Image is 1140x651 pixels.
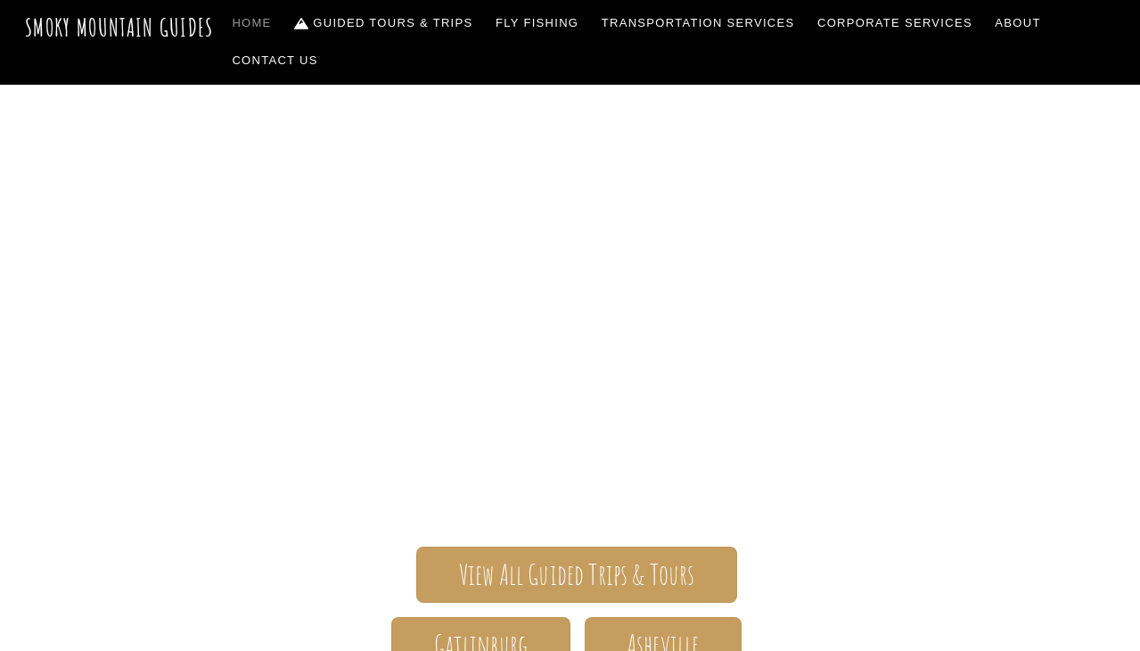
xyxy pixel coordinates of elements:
[988,4,1048,42] a: About
[226,42,325,79] a: Contact Us
[25,12,214,42] a: Smoky Mountain Guides
[226,4,279,42] a: Home
[53,334,1087,493] span: The ONLY one-stop, full Service Guide Company for the Gatlinburg and [GEOGRAPHIC_DATA] side of th...
[53,256,1087,334] span: Smoky Mountain Guides
[488,4,586,42] a: Fly Fishing
[595,4,801,42] a: Transportation Services
[287,4,480,42] a: Guided Tours & Trips
[416,547,736,603] a: View All Guided Trips & Tours
[459,565,695,584] span: View All Guided Trips & Tours
[810,4,980,42] a: Corporate Services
